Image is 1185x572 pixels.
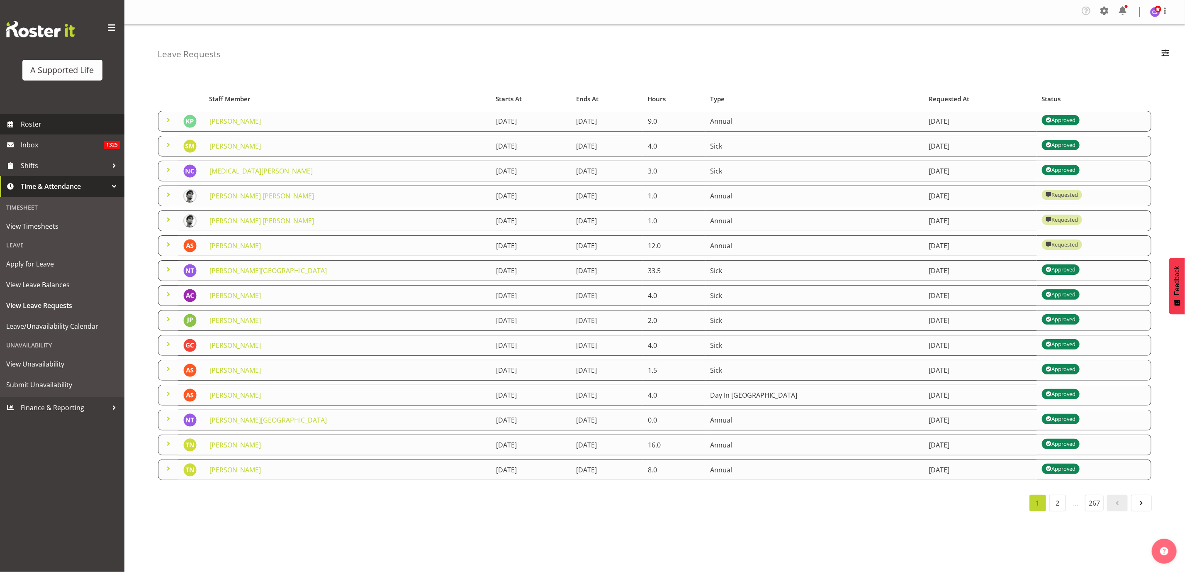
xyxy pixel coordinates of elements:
div: Approved [1046,115,1076,125]
a: View Leave Balances [2,274,122,295]
td: [DATE] [491,310,571,331]
div: Approved [1046,364,1076,374]
td: Annual [706,410,924,430]
td: Annual [706,460,924,480]
td: Sick [706,360,924,381]
td: 1.0 [643,210,705,231]
td: [DATE] [571,460,643,480]
a: [PERSON_NAME] [209,241,261,250]
div: Requested [1046,215,1078,225]
div: Requested [1046,240,1078,249]
div: Requested At [929,94,1032,104]
a: [PERSON_NAME] [209,142,261,151]
td: [DATE] [491,435,571,455]
img: tupou-neiufi11486.jpg [183,438,197,452]
a: Apply for Leave [2,254,122,274]
img: ashley-couling11596.jpg [183,289,197,302]
span: Roster [21,118,120,130]
button: Feedback - Show survey [1169,258,1185,314]
td: 9.0 [643,111,705,132]
td: [DATE] [924,161,1037,181]
span: Shifts [21,159,108,172]
td: Sick [706,285,924,306]
span: View Timesheets [6,220,118,232]
td: [DATE] [491,360,571,381]
td: 2.0 [643,310,705,331]
td: 1.0 [643,186,705,206]
a: Leave/Unavailability Calendar [2,316,122,337]
td: 8.0 [643,460,705,480]
div: Approved [1046,289,1076,299]
td: [DATE] [571,285,643,306]
button: Filter Employees [1157,45,1174,64]
td: [DATE] [924,235,1037,256]
td: [DATE] [571,111,643,132]
a: [PERSON_NAME] [209,391,261,400]
a: [MEDICAL_DATA][PERSON_NAME] [209,166,313,176]
span: Time & Attendance [21,180,108,193]
td: [DATE] [924,310,1037,331]
img: alex-sada452157c18d5e4a87da54352f4825d923.png [183,214,197,227]
td: Annual [706,111,924,132]
span: Feedback [1173,266,1181,295]
div: Approved [1046,464,1076,474]
img: alex-sada452157c18d5e4a87da54352f4825d923.png [183,189,197,203]
td: [DATE] [491,111,571,132]
td: [DATE] [924,260,1037,281]
a: [PERSON_NAME] [PERSON_NAME] [209,191,314,200]
a: View Timesheets [2,216,122,237]
td: [DATE] [924,460,1037,480]
td: [DATE] [491,410,571,430]
td: [DATE] [571,335,643,356]
img: gabriella-crozier11172.jpg [183,339,197,352]
td: [DATE] [491,385,571,406]
td: [DATE] [491,285,571,306]
a: 2 [1049,495,1066,511]
td: Sick [706,136,924,156]
td: [DATE] [571,310,643,331]
td: [DATE] [491,136,571,156]
div: Timesheet [2,199,122,216]
div: Approved [1046,314,1076,324]
div: Approved [1046,140,1076,150]
td: [DATE] [491,186,571,206]
div: Type [710,94,919,104]
td: [DATE] [924,335,1037,356]
td: [DATE] [571,435,643,455]
div: Approved [1046,414,1076,424]
div: Staff Member [209,94,487,104]
td: [DATE] [924,111,1037,132]
td: 4.0 [643,335,705,356]
span: 1325 [104,141,120,149]
td: [DATE] [491,460,571,480]
span: Submit Unavailability [6,379,118,391]
td: 1.5 [643,360,705,381]
img: nadene-tonga5860.jpg [183,413,197,427]
h4: Leave Requests [158,49,221,59]
td: 3.0 [643,161,705,181]
td: [DATE] [491,161,571,181]
td: Annual [706,435,924,455]
img: jenna-prevett8555.jpg [183,314,197,327]
div: Approved [1046,165,1076,175]
td: [DATE] [491,335,571,356]
div: Hours [648,94,701,104]
td: [DATE] [924,186,1037,206]
td: [DATE] [571,186,643,206]
a: [PERSON_NAME] [209,440,261,450]
td: [DATE] [924,410,1037,430]
td: [DATE] [571,360,643,381]
div: Approved [1046,339,1076,349]
td: [DATE] [571,161,643,181]
img: help-xxl-2.png [1160,547,1168,555]
td: [DATE] [571,136,643,156]
a: Submit Unavailability [2,374,122,395]
img: sophie-mitchell9609.jpg [183,139,197,153]
td: 12.0 [643,235,705,256]
a: View Unavailability [2,354,122,374]
td: Sick [706,310,924,331]
td: Sick [706,260,924,281]
td: [DATE] [924,360,1037,381]
img: karen-powell5854.jpg [183,115,197,128]
a: [PERSON_NAME] [PERSON_NAME] [209,216,314,225]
